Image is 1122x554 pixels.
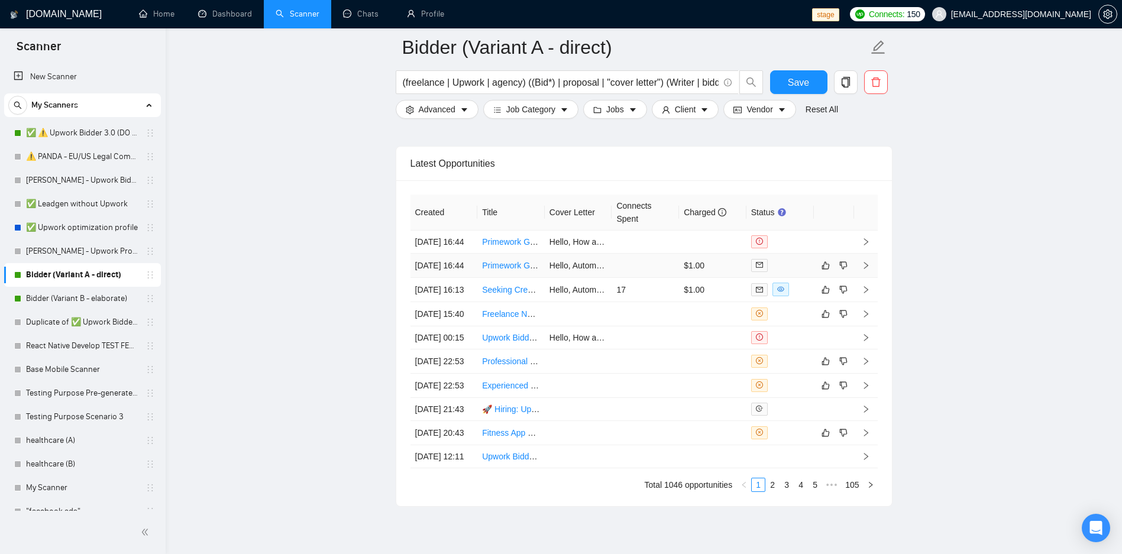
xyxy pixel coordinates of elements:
[139,9,174,19] a: homeHome
[822,478,841,492] span: •••
[700,105,709,114] span: caret-down
[482,404,819,414] a: 🚀 Hiring: Upwork Profile Bidding VA (Daily Proposal Submission + Ongoing Support Tasks)
[836,307,851,321] button: dislike
[777,207,787,218] div: Tooltip anchor
[862,261,870,270] span: right
[4,65,161,89] li: New Scanner
[766,478,779,491] a: 2
[862,238,870,246] span: right
[812,8,839,21] span: stage
[402,33,868,62] input: Scanner name...
[819,283,833,297] button: like
[593,105,602,114] span: folder
[460,105,468,114] span: caret-down
[819,258,833,273] button: like
[145,270,155,280] span: holder
[26,121,138,145] a: ✅ ⚠️ Upwork Bidder 3.0 (DO NOT TOUCH)
[343,9,383,19] a: messageChats
[419,103,455,116] span: Advanced
[862,452,870,461] span: right
[145,436,155,445] span: holder
[836,354,851,368] button: dislike
[145,128,155,138] span: holder
[26,192,138,216] a: ✅ Leadgen without Upwork
[482,333,640,342] a: Upwork Bidder & Video Proposal Specialist
[506,103,555,116] span: Job Category
[410,278,478,302] td: [DATE] 16:13
[836,258,851,273] button: dislike
[145,176,155,185] span: holder
[822,309,830,319] span: like
[410,147,878,180] div: Latest Opportunities
[477,326,545,349] td: Upwork Bidder & Video Proposal Specialist
[7,38,70,63] span: Scanner
[836,283,851,297] button: dislike
[770,70,827,94] button: Save
[756,357,763,364] span: close-circle
[746,195,814,231] th: Status
[26,405,138,429] a: Testing Purpose Scenario 3
[723,100,796,119] button: idcardVendorcaret-down
[483,100,578,119] button: barsJob Categorycaret-down
[864,70,888,94] button: delete
[482,261,838,270] a: Primework Group Estonia - Recruitment Agency - Proposal :) ([DEMOGRAPHIC_DATA] speaker)
[862,429,870,437] span: right
[839,309,848,319] span: dislike
[276,9,319,19] a: searchScanner
[26,216,138,239] a: ✅ Upwork optimization profile
[26,381,138,405] a: Testing Purpose Pre-generated 1
[629,105,637,114] span: caret-down
[867,481,874,488] span: right
[862,333,870,342] span: right
[410,421,478,445] td: [DATE] 20:43
[864,478,878,492] li: Next Page
[756,381,763,388] span: close-circle
[145,318,155,327] span: holder
[410,349,478,374] td: [DATE] 22:53
[8,96,27,115] button: search
[855,9,865,19] img: upwork-logo.png
[822,478,841,492] li: Next 5 Pages
[819,307,833,321] button: like
[14,65,151,89] a: New Scanner
[756,333,763,341] span: exclamation-circle
[780,478,794,492] li: 3
[145,223,155,232] span: holder
[1099,9,1117,19] span: setting
[145,294,155,303] span: holder
[410,231,478,254] td: [DATE] 16:44
[9,101,27,109] span: search
[482,357,768,366] a: Professional Writer for International Relocation Content (NO AI - Ghostwriting)
[482,237,838,247] a: Primework Group Sweden- Recruitment Agency - Proposal :) ([DEMOGRAPHIC_DATA] speaker)
[756,261,763,268] span: mail
[26,500,138,523] a: "facebook ads"
[842,478,862,491] a: 105
[835,77,857,88] span: copy
[737,478,751,492] li: Previous Page
[410,374,478,398] td: [DATE] 22:53
[756,310,763,317] span: close-circle
[907,8,920,21] span: 150
[836,426,851,440] button: dislike
[482,428,693,438] a: Fitness App Content Writer I Workout Description Rewrite
[477,231,545,254] td: Primework Group Sweden- Recruitment Agency - Proposal :) (Native Swedish speaker)
[26,145,138,169] a: ⚠️ PANDA - EU/US Legal Companies (DO NOT TOUCH)
[477,278,545,302] td: Seeking Creative Team (Branding & Video) for an Innovative B2B SaaS Platform for the Spanish Market
[777,286,784,293] span: eye
[477,374,545,398] td: Experienced virtual assistant needed - AMAZING BENEFITS POSSIBLE AFTER JUST 1 MONTH!
[145,459,155,469] span: holder
[493,105,502,114] span: bars
[145,412,155,422] span: holder
[788,75,809,90] span: Save
[751,478,765,492] li: 1
[809,478,822,491] a: 5
[26,358,138,381] a: Base Mobile Scanner
[26,429,138,452] a: healthcare (A)
[644,478,732,492] li: Total 1046 opportunities
[145,199,155,209] span: holder
[746,103,772,116] span: Vendor
[839,261,848,270] span: dislike
[679,278,746,302] td: $1.00
[679,254,746,278] td: $1.00
[26,452,138,476] a: healthcare (B)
